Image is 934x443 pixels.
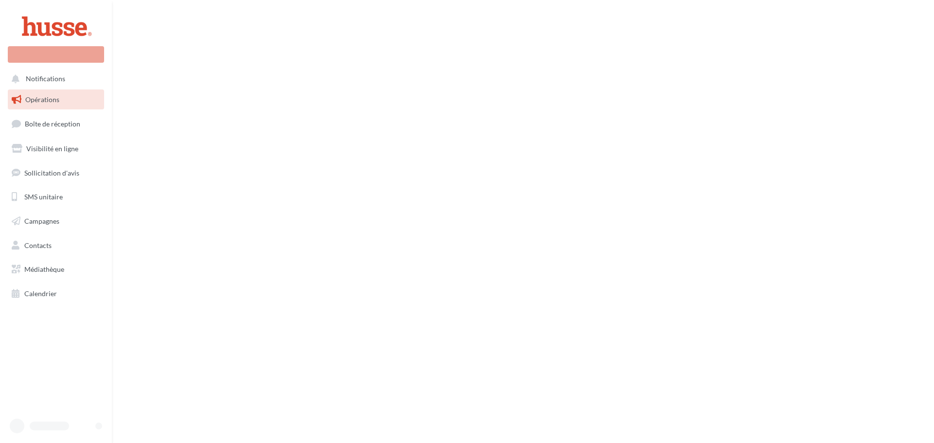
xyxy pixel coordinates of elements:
span: Contacts [24,241,52,249]
div: Nouvelle campagne [8,46,104,63]
a: SMS unitaire [6,187,106,207]
a: Sollicitation d'avis [6,163,106,183]
a: Contacts [6,235,106,256]
span: Calendrier [24,289,57,298]
span: Notifications [26,75,65,83]
a: Calendrier [6,284,106,304]
span: Opérations [25,95,59,104]
span: Sollicitation d'avis [24,168,79,177]
a: Médiathèque [6,259,106,280]
span: Visibilité en ligne [26,144,78,153]
span: SMS unitaire [24,193,63,201]
a: Visibilité en ligne [6,139,106,159]
span: Boîte de réception [25,120,80,128]
span: Campagnes [24,217,59,225]
a: Campagnes [6,211,106,231]
a: Boîte de réception [6,113,106,134]
a: Opérations [6,89,106,110]
span: Médiathèque [24,265,64,273]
